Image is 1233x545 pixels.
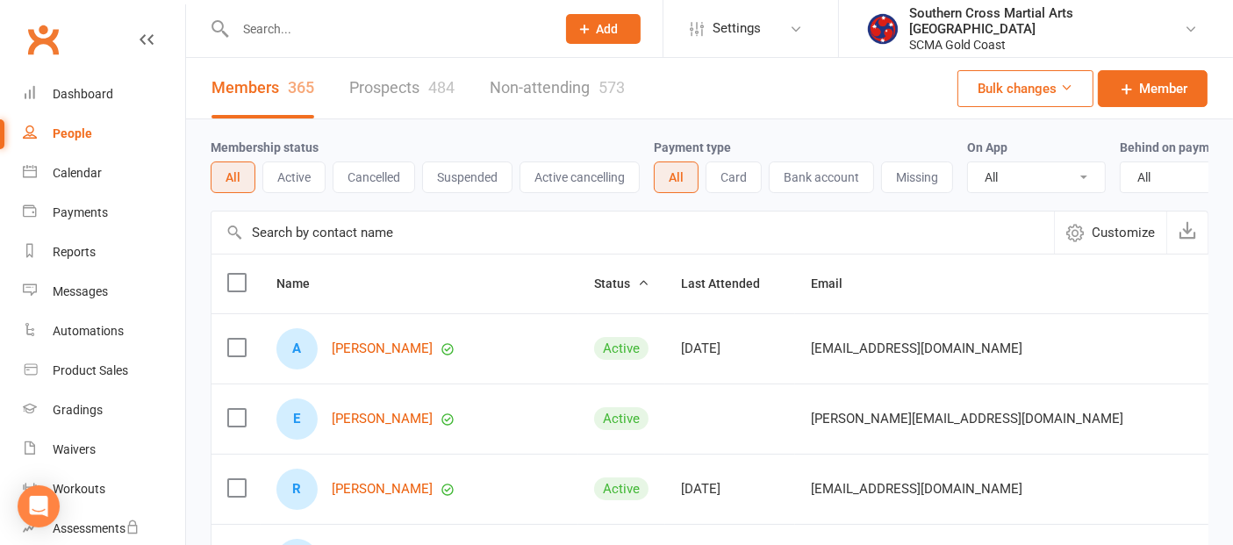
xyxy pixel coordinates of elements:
a: Clubworx [21,18,65,61]
button: Email [811,273,862,294]
label: Payment type [654,140,731,154]
button: Name [276,273,329,294]
a: Dashboard [23,75,185,114]
span: Customize [1092,222,1155,243]
a: People [23,114,185,154]
span: [PERSON_NAME][EMAIL_ADDRESS][DOMAIN_NAME] [811,402,1123,435]
div: Active [594,407,649,430]
span: Email [811,276,862,290]
div: Product Sales [53,363,128,377]
button: All [654,161,699,193]
div: 365 [288,78,314,97]
div: 484 [428,78,455,97]
a: Messages [23,272,185,312]
span: [EMAIL_ADDRESS][DOMAIN_NAME] [811,472,1022,506]
div: Southern Cross Martial Arts [GEOGRAPHIC_DATA] [909,5,1184,37]
a: [PERSON_NAME] [332,341,433,356]
button: Add [566,14,641,44]
button: Customize [1054,212,1166,254]
button: Suspended [422,161,513,193]
button: All [211,161,255,193]
a: Gradings [23,391,185,430]
span: [EMAIL_ADDRESS][DOMAIN_NAME] [811,332,1022,365]
a: Non-attending573 [490,58,625,118]
div: [DATE] [681,341,779,356]
div: Elodie [276,398,318,440]
button: Bank account [769,161,874,193]
span: Name [276,276,329,290]
div: Calendar [53,166,102,180]
div: People [53,126,92,140]
button: Active [262,161,326,193]
span: Add [597,22,619,36]
div: [DATE] [681,482,779,497]
button: Bulk changes [957,70,1093,107]
a: [PERSON_NAME] [332,482,433,497]
div: Dashboard [53,87,113,101]
div: SCMA Gold Coast [909,37,1184,53]
div: 573 [599,78,625,97]
a: Product Sales [23,351,185,391]
div: Gradings [53,403,103,417]
input: Search by contact name [211,212,1054,254]
button: Cancelled [333,161,415,193]
div: Workouts [53,482,105,496]
span: Settings [713,9,761,48]
div: Active [594,337,649,360]
a: Prospects484 [349,58,455,118]
span: Status [594,276,649,290]
a: Member [1098,70,1208,107]
div: Open Intercom Messenger [18,485,60,527]
a: Calendar [23,154,185,193]
button: Status [594,273,649,294]
span: Member [1139,78,1187,99]
button: Active cancelling [520,161,640,193]
div: Payments [53,205,108,219]
label: Membership status [211,140,319,154]
input: Search... [230,17,543,41]
a: Reports [23,233,185,272]
div: Messages [53,284,108,298]
button: Last Attended [681,273,779,294]
span: Last Attended [681,276,779,290]
div: Waivers [53,442,96,456]
div: Richard [276,469,318,510]
a: Workouts [23,470,185,509]
div: Andrew [276,328,318,369]
button: Missing [881,161,953,193]
a: Waivers [23,430,185,470]
img: thumb_image1620786302.png [865,11,900,47]
button: Card [706,161,762,193]
label: On App [967,140,1007,154]
div: Assessments [53,521,140,535]
a: Automations [23,312,185,351]
a: Members365 [211,58,314,118]
div: Active [594,477,649,500]
div: Automations [53,324,124,338]
div: Reports [53,245,96,259]
a: [PERSON_NAME] [332,412,433,427]
a: Payments [23,193,185,233]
